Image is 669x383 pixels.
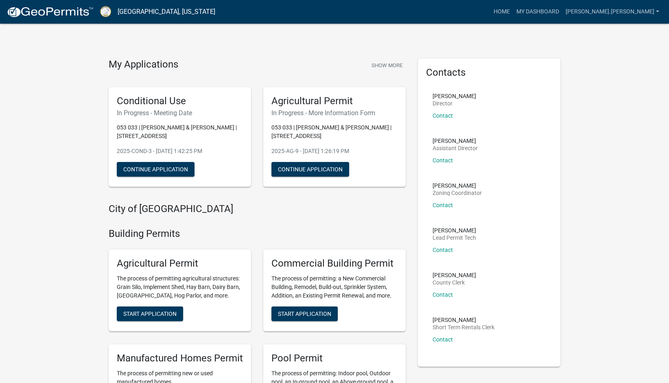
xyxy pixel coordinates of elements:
img: Putnam County, Georgia [100,6,111,17]
a: Contact [433,247,453,253]
h5: Agricultural Permit [271,95,398,107]
p: Short Term Rentals Clerk [433,324,494,330]
p: 2025-COND-3 - [DATE] 1:42:25 PM [117,147,243,155]
p: [PERSON_NAME] [433,228,476,233]
p: 053 033 | [PERSON_NAME] & [PERSON_NAME] | [STREET_ADDRESS] [117,123,243,140]
h5: Contacts [426,67,552,79]
p: 053 033 | [PERSON_NAME] & [PERSON_NAME] | [STREET_ADDRESS] [271,123,398,140]
span: Start Application [123,310,177,317]
h6: In Progress - Meeting Date [117,109,243,117]
button: Continue Application [271,162,349,177]
p: County Clerk [433,280,476,285]
h5: Conditional Use [117,95,243,107]
p: [PERSON_NAME] [433,93,476,99]
h4: City of [GEOGRAPHIC_DATA] [109,203,406,215]
p: Zoning Coordinator [433,190,482,196]
p: Assistant Director [433,145,478,151]
button: Start Application [117,306,183,321]
a: Contact [433,157,453,164]
a: Contact [433,336,453,343]
h5: Pool Permit [271,352,398,364]
span: Start Application [278,310,331,317]
p: [PERSON_NAME] [433,272,476,278]
button: Show More [368,59,406,72]
a: Contact [433,112,453,119]
h6: In Progress - More Information Form [271,109,398,117]
a: Home [490,4,513,20]
a: Contact [433,291,453,298]
a: Contact [433,202,453,208]
p: [PERSON_NAME] [433,183,482,188]
p: The process of permitting agricultural structures: Grain Silo, Implement Shed, Hay Barn, Dairy Ba... [117,274,243,300]
p: [PERSON_NAME] [433,138,478,144]
h5: Commercial Building Permit [271,258,398,269]
a: My Dashboard [513,4,562,20]
h4: My Applications [109,59,178,71]
h5: Manufactured Homes Permit [117,352,243,364]
button: Start Application [271,306,338,321]
p: [PERSON_NAME] [433,317,494,323]
h4: Building Permits [109,228,406,240]
h5: Agricultural Permit [117,258,243,269]
a: [PERSON_NAME].[PERSON_NAME] [562,4,662,20]
p: The process of permitting: a New Commercial Building, Remodel, Build-out, Sprinkler System, Addit... [271,274,398,300]
p: Director [433,101,476,106]
p: Lead Permit Tech [433,235,476,241]
p: 2025-AG-9 - [DATE] 1:26:19 PM [271,147,398,155]
button: Continue Application [117,162,195,177]
a: [GEOGRAPHIC_DATA], [US_STATE] [118,5,215,19]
